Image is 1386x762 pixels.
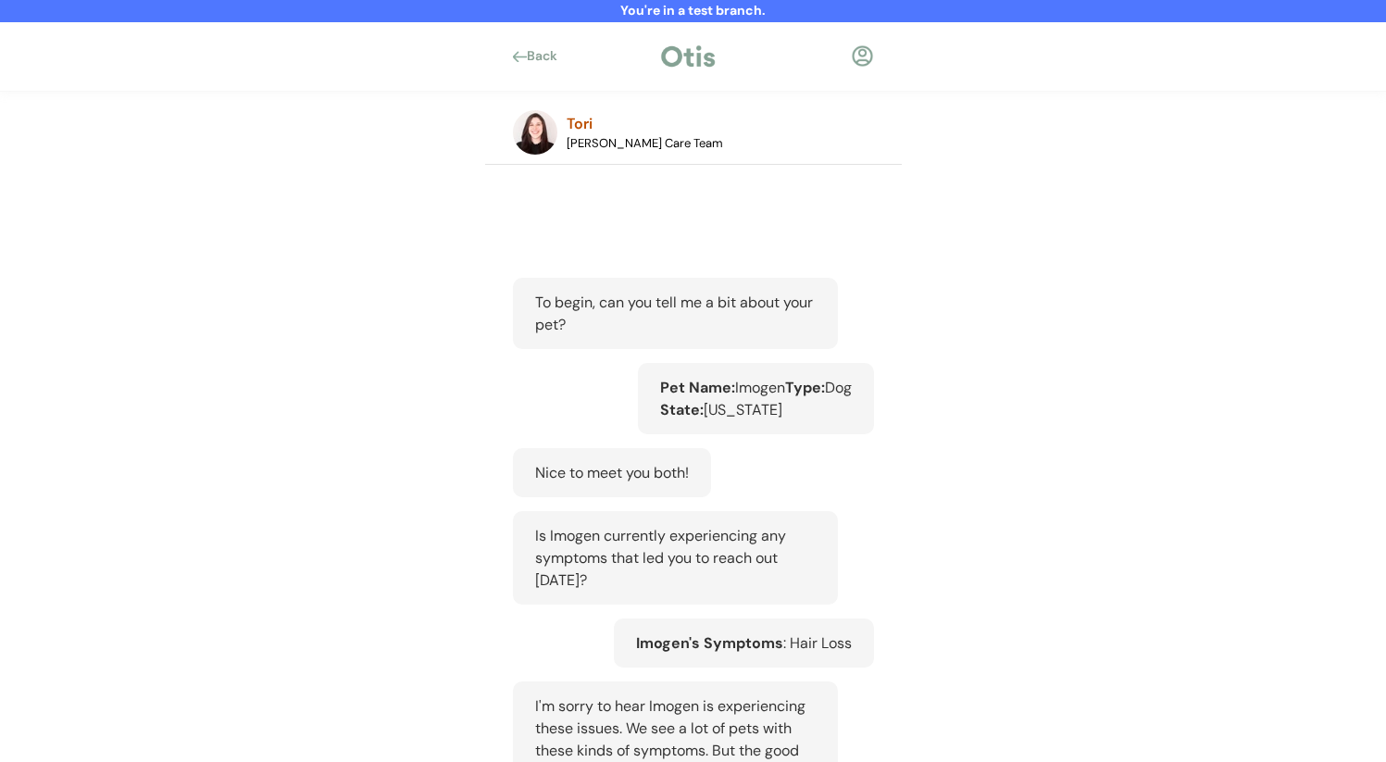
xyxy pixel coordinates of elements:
[513,511,838,605] div: Is Imogen currently experiencing any symptoms that led you to reach out [DATE]?
[614,618,874,668] div: : Hair Loss
[636,633,783,653] strong: Imogen's Symptoms
[638,363,874,434] div: Imogen Dog [US_STATE]
[567,113,593,135] div: Tori
[513,448,711,497] div: Nice to meet you both!
[527,47,568,66] div: Back
[785,378,825,397] strong: Type:
[513,278,838,349] div: To begin, can you tell me a bit about your pet?
[660,400,704,419] strong: State:
[567,135,723,152] div: [PERSON_NAME] Care Team
[660,378,735,397] strong: Pet Name:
